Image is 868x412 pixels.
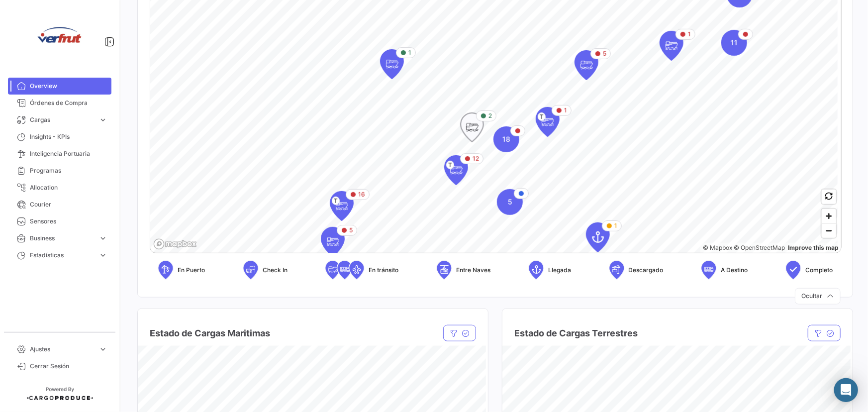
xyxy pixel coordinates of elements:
span: En tránsito [369,266,398,275]
span: Órdenes de Compra [30,99,107,107]
a: Inteligencia Portuaria [8,145,111,162]
span: T [332,197,340,205]
span: expand_more [98,234,107,243]
span: expand_more [98,345,107,354]
span: 1 [614,221,617,230]
span: T [446,161,454,169]
h4: Estado de Cargas Maritimas [150,326,270,340]
div: Abrir Intercom Messenger [834,378,858,402]
span: Programas [30,166,107,175]
span: Allocation [30,183,107,192]
span: 12 [473,154,479,163]
button: Zoom in [822,209,836,223]
a: Órdenes de Compra [8,95,111,111]
a: Sensores [8,213,111,230]
span: A Destino [721,266,748,275]
span: Zoom out [822,224,836,238]
span: Cargas [30,115,95,124]
button: Ocultar [795,288,841,305]
span: expand_more [98,251,107,260]
span: Check In [263,266,288,275]
span: 2 [488,111,492,120]
span: Insights - KPIs [30,132,107,141]
a: OpenStreetMap [734,244,785,251]
div: Map marker [460,112,484,142]
button: Zoom out [822,223,836,238]
div: Map marker [444,155,468,185]
a: Allocation [8,179,111,196]
span: Estadísticas [30,251,95,260]
div: Map marker [575,50,598,80]
span: Sensores [30,217,107,226]
a: Mapbox [703,244,732,251]
span: 1 [688,30,691,39]
span: Overview [30,82,107,91]
div: Map marker [380,49,404,79]
a: Programas [8,162,111,179]
span: 5 [349,226,353,235]
span: T [538,112,546,121]
div: Map marker [497,189,523,215]
span: Cerrar Sesión [30,362,107,371]
a: Courier [8,196,111,213]
img: verfrut.png [35,12,85,62]
div: Map marker [536,107,560,137]
span: Courier [30,200,107,209]
div: Map marker [586,222,610,252]
span: Completo [805,266,833,275]
div: Map marker [493,126,519,152]
span: Ajustes [30,345,95,354]
div: Map marker [330,191,354,221]
a: Mapbox logo [153,238,197,250]
span: En Puerto [178,266,205,275]
span: 18 [502,134,510,144]
h4: Estado de Cargas Terrestres [514,326,638,340]
span: 1 [408,48,411,57]
div: Map marker [321,227,345,257]
span: Entre Naves [456,266,490,275]
span: Inteligencia Portuaria [30,149,107,158]
span: expand_more [98,115,107,124]
span: 5 [603,49,606,58]
div: Map marker [660,31,683,61]
a: Insights - KPIs [8,128,111,145]
span: 16 [358,190,365,199]
div: Map marker [721,30,747,56]
span: 1 [564,106,567,115]
span: 5 [508,197,512,207]
span: Business [30,234,95,243]
a: Map feedback [788,244,839,251]
span: Llegada [548,266,571,275]
a: Overview [8,78,111,95]
span: Descargado [629,266,664,275]
span: 11 [731,38,738,48]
